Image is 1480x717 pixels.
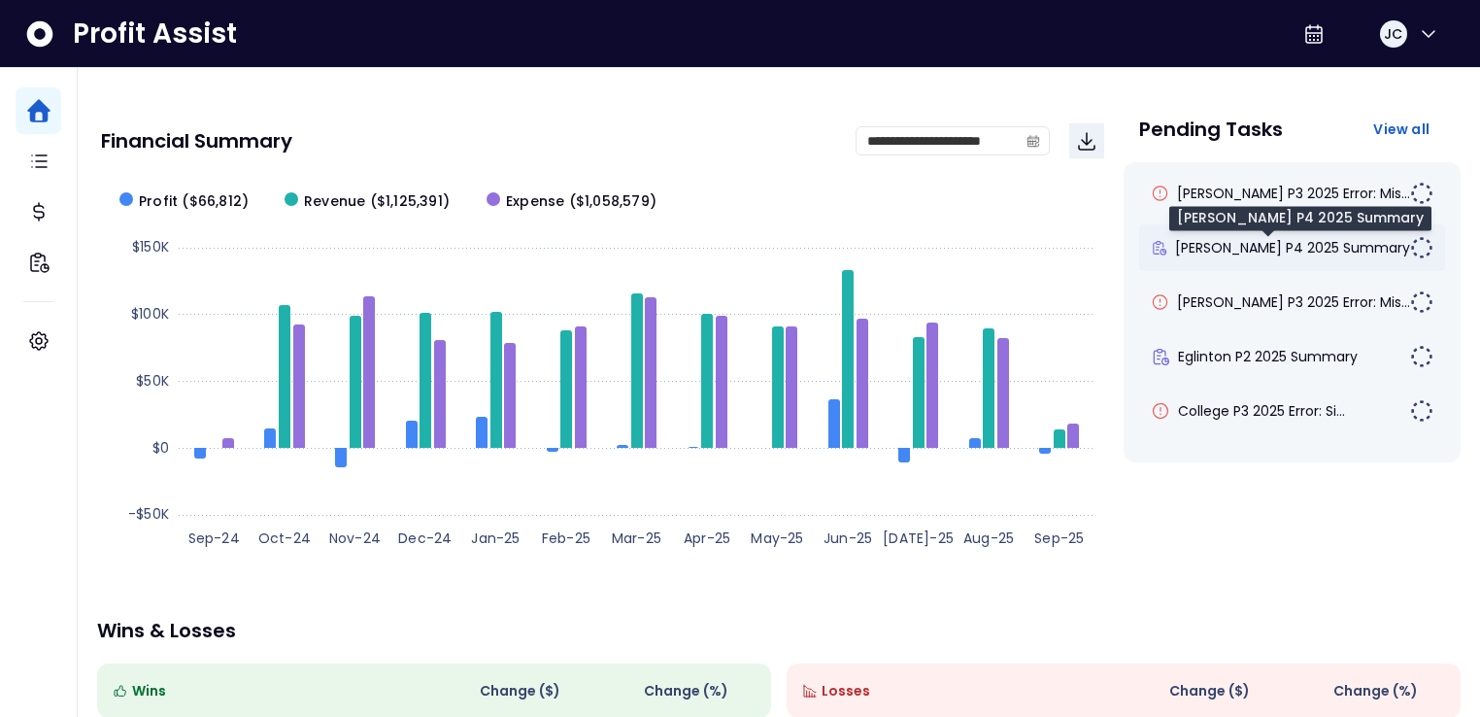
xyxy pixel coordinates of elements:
[644,681,728,701] span: Change (%)
[132,237,169,256] text: $150K
[1410,290,1433,314] img: Not yet Started
[822,681,870,701] span: Losses
[329,529,381,548] text: Nov-24
[73,17,237,51] span: Profit Assist
[1178,401,1345,421] span: College P3 2025 Error: Si...
[542,529,590,548] text: Feb-25
[152,438,169,458] text: $0
[139,191,249,212] span: Profit ($66,812)
[1178,347,1358,366] span: Eglinton P2 2025 Summary
[1333,681,1418,701] span: Change (%)
[1175,238,1410,257] span: [PERSON_NAME] P4 2025 Summary
[506,191,656,212] span: Expense ($1,058,579)
[398,529,452,548] text: Dec-24
[1373,119,1430,139] span: View all
[1026,134,1040,148] svg: calendar
[612,529,661,548] text: Mar-25
[883,529,954,548] text: [DATE]-25
[1177,184,1410,203] span: [PERSON_NAME] P3 2025 Error: Mis...
[471,529,520,548] text: Jan-25
[480,681,560,701] span: Change ( $ )
[128,504,169,524] text: -$50K
[1069,123,1104,158] button: Download
[1034,529,1084,548] text: Sep-25
[136,371,169,391] text: $50K
[684,529,730,548] text: Apr-25
[1410,399,1433,423] img: Not yet Started
[1139,119,1283,139] p: Pending Tasks
[304,191,450,212] span: Revenue ($1,125,391)
[963,529,1014,548] text: Aug-25
[1410,182,1433,205] img: Not yet Started
[1410,236,1433,259] img: Not yet Started
[1384,24,1402,44] span: JC
[1177,292,1410,312] span: [PERSON_NAME] P3 2025 Error: Mis...
[131,304,169,324] text: $100K
[1358,112,1445,147] button: View all
[1410,345,1433,368] img: Not yet Started
[258,529,311,548] text: Oct-24
[1169,681,1250,701] span: Change ( $ )
[132,681,166,701] span: Wins
[101,131,292,151] p: Financial Summary
[188,529,240,548] text: Sep-24
[751,529,803,548] text: May-25
[97,621,1461,640] p: Wins & Losses
[824,529,872,548] text: Jun-25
